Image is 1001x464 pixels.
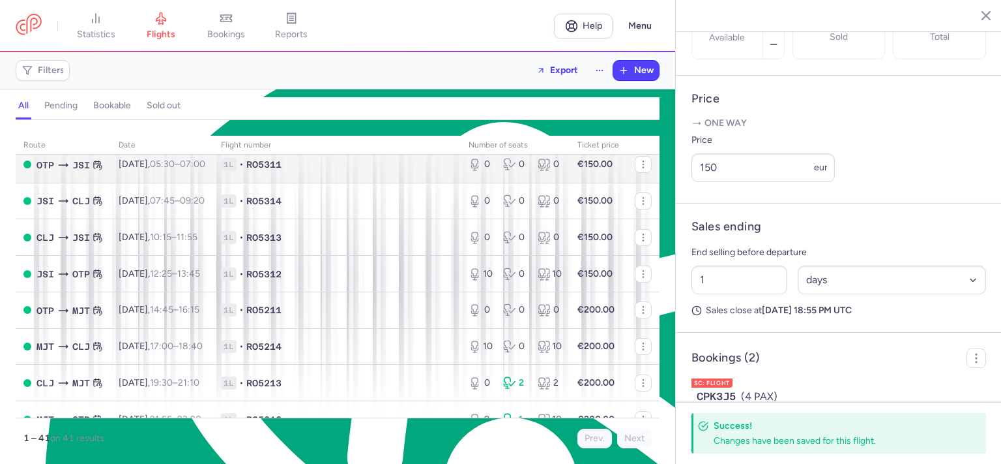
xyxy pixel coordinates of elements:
[691,117,986,130] p: One way
[577,341,615,352] strong: €200.00
[72,267,90,281] span: OTP
[538,158,562,171] div: 0
[221,377,237,390] span: 1L
[119,268,200,279] span: [DATE],
[119,377,199,388] span: [DATE],
[691,266,787,294] input: ##
[709,33,745,43] label: Available
[239,377,244,390] span: •
[23,433,50,444] strong: 1 – 41
[93,100,131,112] h4: bookable
[72,412,90,427] span: OTP
[150,195,175,206] time: 07:45
[119,414,201,425] span: [DATE],
[63,12,128,40] a: statistics
[150,304,199,315] span: –
[44,100,78,112] h4: pending
[36,158,54,172] span: OTP
[72,303,90,318] span: MJT
[239,340,244,353] span: •
[150,268,172,279] time: 12:25
[111,136,213,155] th: date
[246,377,282,390] span: RO5213
[72,339,90,354] span: CLJ
[150,232,171,243] time: 10:15
[239,413,244,426] span: •
[259,12,324,40] a: reports
[178,377,199,388] time: 21:10
[830,32,848,42] p: Sold
[246,158,282,171] span: RO5311
[18,100,29,112] h4: all
[503,413,527,426] div: 1
[221,268,237,281] span: 1L
[469,231,493,244] div: 0
[697,389,981,405] div: (4 PAX)
[577,304,615,315] strong: €200.00
[503,158,527,171] div: 0
[128,12,194,40] a: flights
[221,231,237,244] span: 1L
[538,377,562,390] div: 2
[469,340,493,353] div: 10
[179,341,203,352] time: 18:40
[577,232,613,243] strong: €150.00
[221,340,237,353] span: 1L
[469,377,493,390] div: 0
[503,340,527,353] div: 0
[36,194,54,208] span: JSI
[77,29,115,40] span: statistics
[150,232,197,243] span: –
[221,413,237,426] span: 1L
[72,376,90,390] span: MJT
[691,350,759,365] h4: Bookings (2)
[469,303,493,317] div: 0
[691,91,986,106] h4: Price
[150,268,200,279] span: –
[538,340,562,353] div: 10
[239,303,244,317] span: •
[150,414,201,425] span: –
[239,231,244,244] span: •
[469,268,493,281] div: 10
[16,136,111,155] th: route
[239,158,244,171] span: •
[469,413,493,426] div: 9
[617,429,652,448] button: Next
[239,268,244,281] span: •
[50,433,104,444] span: on 41 results
[503,377,527,390] div: 2
[150,159,175,170] time: 05:30
[177,232,197,243] time: 11:55
[147,100,181,112] h4: sold out
[119,195,205,206] span: [DATE],
[697,389,981,419] button: CPK3J5(4 PAX)€600.00[PERSON_NAME], [PERSON_NAME] (+2)
[213,136,461,155] th: Flight number
[72,158,90,172] span: JSI
[691,245,986,260] p: End selling before departure
[207,29,245,40] span: bookings
[528,60,587,81] button: Export
[72,230,90,245] span: JSI
[461,136,570,155] th: number of seats
[150,341,173,352] time: 17:00
[469,194,493,208] div: 0
[221,303,237,317] span: 1L
[577,195,613,206] strong: €150.00
[150,159,205,170] span: –
[714,435,957,447] div: Changes have been saved for this flight.
[119,341,203,352] span: [DATE],
[246,268,282,281] span: RO5312
[538,268,562,281] div: 10
[930,32,950,42] p: Total
[36,376,54,390] span: CLJ
[177,268,200,279] time: 13:45
[194,12,259,40] a: bookings
[577,429,612,448] button: Prev.
[538,303,562,317] div: 0
[180,159,205,170] time: 07:00
[691,219,761,234] h4: Sales ending
[550,65,578,75] span: Export
[72,194,90,208] span: CLJ
[503,303,527,317] div: 0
